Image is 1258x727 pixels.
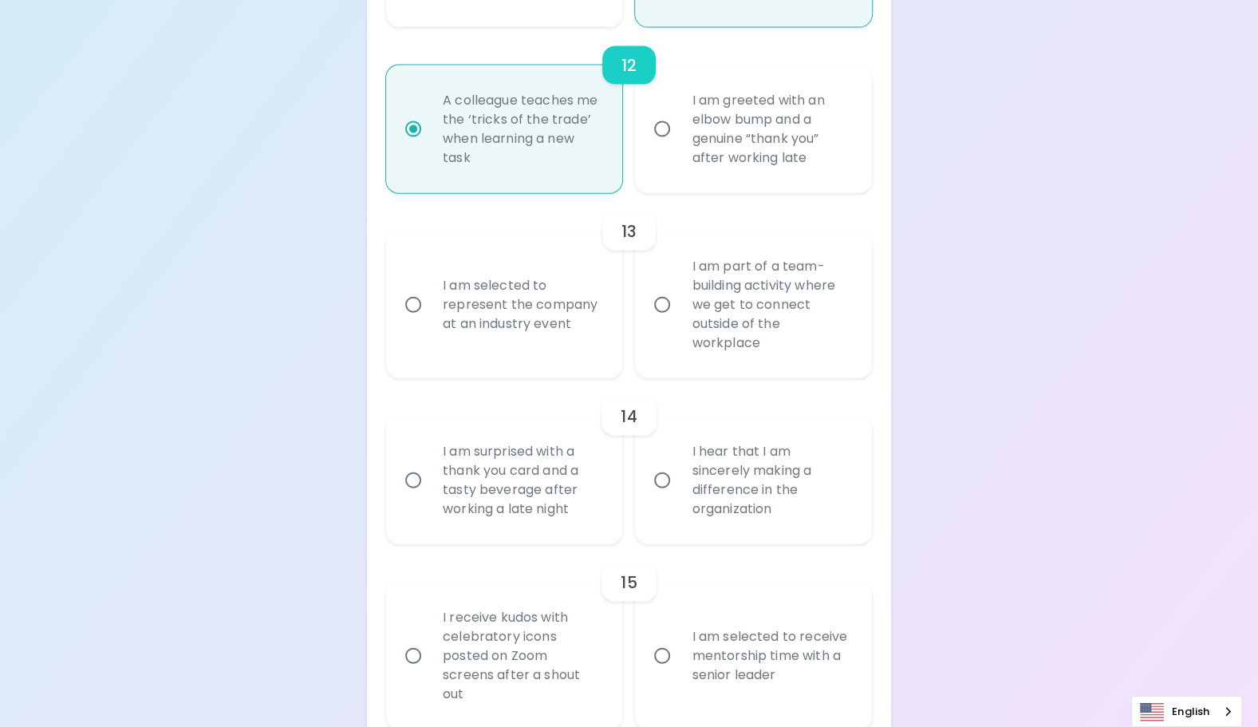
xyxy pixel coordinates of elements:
div: Language [1131,696,1242,727]
div: I hear that I am sincerely making a difference in the organization [679,423,863,538]
div: A colleague teaches me the ‘tricks of the trade’ when learning a new task [430,72,614,187]
h6: 15 [621,570,637,595]
a: English [1132,697,1241,726]
h6: 12 [621,53,637,78]
div: I am selected to represent the company at an industry event [430,257,614,353]
div: I am surprised with a thank you card and a tasty beverage after working a late night [430,423,614,538]
div: choice-group-check [386,378,872,544]
div: I receive kudos with celebratory icons posted on Zoom screens after a shout out [430,589,614,723]
div: I am selected to receive mentorship time with a senior leader [679,608,863,704]
h6: 14 [621,404,637,429]
aside: Language selected: English [1131,696,1242,727]
div: I am part of a team-building activity where we get to connect outside of the workplace [679,238,863,372]
div: choice-group-check [386,193,872,378]
div: choice-group-check [386,27,872,193]
div: I am greeted with an elbow bump and a genuine “thank you” after working late [679,72,863,187]
h6: 13 [621,219,637,244]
